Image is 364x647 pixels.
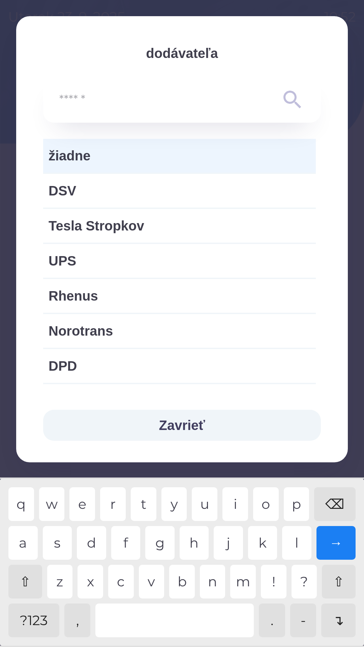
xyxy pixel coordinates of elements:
[43,209,316,243] div: Tesla Stropkov
[49,356,310,376] span: DPD
[43,314,316,348] div: Norotrans
[43,139,316,173] div: žiadne
[43,244,316,278] div: UPS
[49,321,310,341] span: Norotrans
[43,410,321,441] button: Zavrieť
[49,181,310,201] span: DSV
[43,349,316,383] div: DPD
[43,174,316,208] div: DSV
[49,216,310,236] span: Tesla Stropkov
[43,43,321,63] p: dodávateľa
[49,146,310,166] span: žiadne
[49,286,310,306] span: Rhenus
[49,251,310,271] span: UPS
[43,279,316,313] div: Rhenus
[43,384,316,418] div: Intime Express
